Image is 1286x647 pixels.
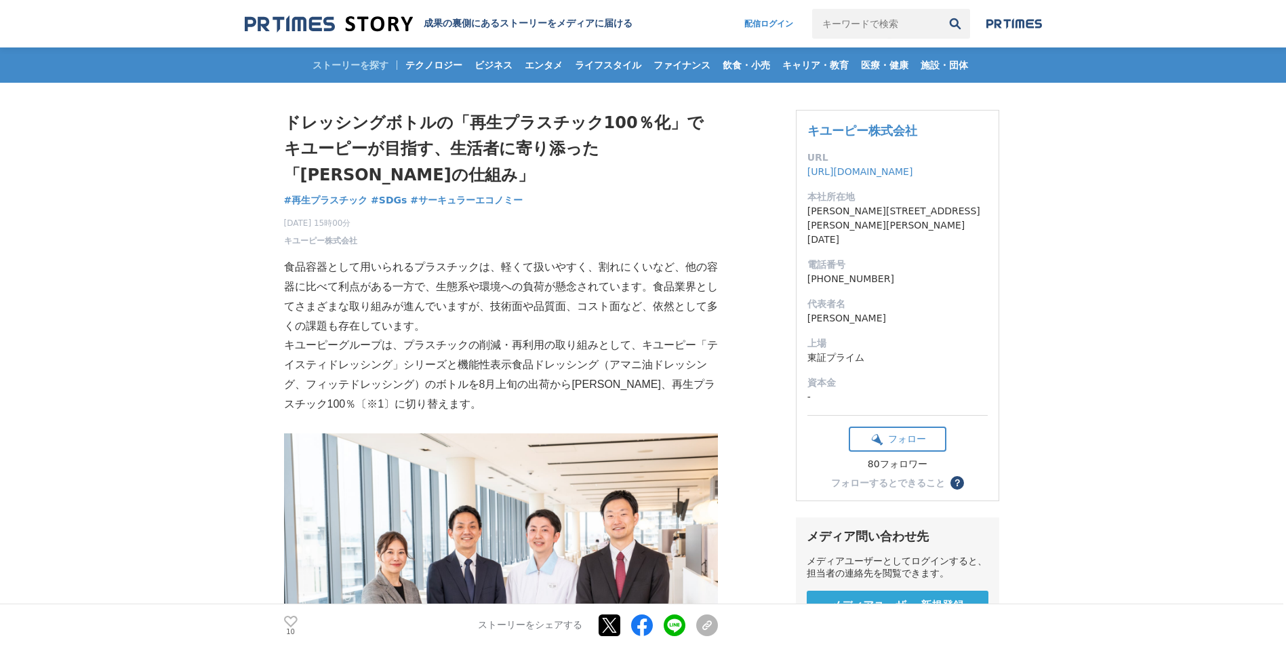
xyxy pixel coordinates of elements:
[856,59,914,71] span: 医療・健康
[807,390,988,404] dd: -
[807,555,988,580] div: メディアユーザーとしてログインすると、担当者の連絡先を閲覧できます。
[717,47,776,83] a: 飲食・小売
[731,9,807,39] a: 配信ログイン
[400,47,468,83] a: テクノロジー
[648,47,716,83] a: ファイナンス
[245,15,413,33] img: 成果の裏側にあるストーリーをメディアに届ける
[424,18,632,30] h2: 成果の裏側にあるストーリーをメディアに届ける
[777,59,854,71] span: キャリア・教育
[849,458,946,471] div: 80フォロワー
[807,190,988,204] dt: 本社所在地
[410,194,523,206] span: #サーキュラーエコノミー
[400,59,468,71] span: テクノロジー
[986,18,1042,29] img: prtimes
[469,59,518,71] span: ビジネス
[648,59,716,71] span: ファイナンス
[807,297,988,311] dt: 代表者名
[849,427,946,452] button: フォロー
[807,351,988,365] dd: 東証プライム
[284,258,718,336] p: 食品容器として用いられるプラスチックは、軽くて扱いやすく、割れにくいなど、他の容器に比べて利点がある一方で、生態系や環境への負荷が懸念されています。食品業界としてさまざまな取り組みが進んでいます...
[284,110,718,188] h1: ドレッシングボトルの「再生プラスチック100％化」でキユーピーが目指す、生活者に寄り添った「[PERSON_NAME]の仕組み」
[410,193,523,208] a: #サーキュラーエコノミー
[478,620,582,632] p: ストーリーをシェアする
[807,272,988,286] dd: [PHONE_NUMBER]
[284,193,368,208] a: #再生プラスチック
[717,59,776,71] span: 飲食・小売
[245,15,632,33] a: 成果の裏側にあるストーリーをメディアに届ける 成果の裏側にあるストーリーをメディアに届ける
[469,47,518,83] a: ビジネス
[940,9,970,39] button: 検索
[519,47,568,83] a: エンタメ
[807,591,988,633] a: メディアユーザー 新規登録 無料
[807,166,913,177] a: [URL][DOMAIN_NAME]
[831,478,945,488] div: フォローするとできること
[950,476,964,490] button: ？
[284,194,368,206] span: #再生プラスチック
[807,376,988,390] dt: 資本金
[952,478,962,488] span: ？
[807,336,988,351] dt: 上場
[777,47,854,83] a: キャリア・教育
[807,528,988,545] div: メディア問い合わせ先
[856,47,914,83] a: 医療・健康
[284,235,357,247] a: キユーピー株式会社
[807,258,988,272] dt: 電話番号
[807,204,988,247] dd: [PERSON_NAME][STREET_ADDRESS][PERSON_NAME][PERSON_NAME][DATE]
[915,59,973,71] span: 施設・団体
[284,336,718,414] p: キユーピーグループは、プラスチックの削減・再利用の取り組みとして、キユーピー「テイスティドレッシング」シリーズと機能性表示食品ドレッシング（アマニ油ドレッシング、フィッテドレッシング）のボトルを...
[807,311,988,326] dd: [PERSON_NAME]
[807,151,988,165] dt: URL
[519,59,568,71] span: エンタメ
[569,47,647,83] a: ライフスタイル
[807,123,917,138] a: キユーピー株式会社
[371,193,407,208] a: #SDGs
[284,629,298,635] p: 10
[830,599,965,613] span: メディアユーザー 新規登録
[371,194,407,206] span: #SDGs
[569,59,647,71] span: ライフスタイル
[915,47,973,83] a: 施設・団体
[284,217,357,229] span: [DATE] 15時00分
[812,9,940,39] input: キーワードで検索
